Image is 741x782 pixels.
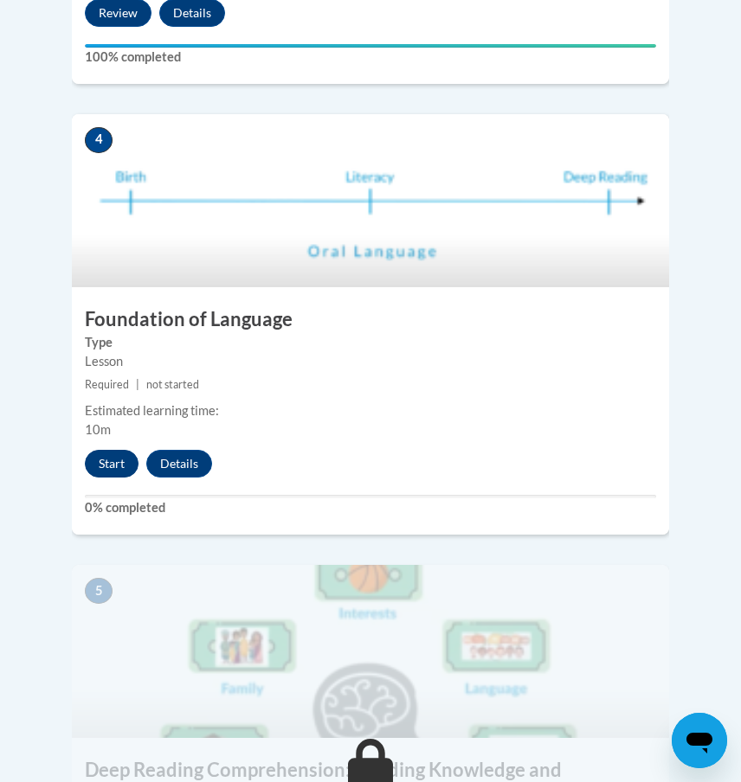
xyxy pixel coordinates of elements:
span: 10m [85,422,111,437]
label: 100% completed [85,48,656,67]
label: 0% completed [85,498,656,517]
span: 4 [85,127,113,153]
iframe: Button to launch messaging window [672,713,727,768]
button: Start [85,450,139,478]
img: Course Image [72,114,669,287]
span: Required [85,378,129,391]
span: | [136,378,139,391]
span: 5 [85,578,113,604]
h3: Foundation of Language [72,306,669,333]
img: Course Image [72,565,669,738]
label: Type [85,333,656,352]
button: Details [146,450,212,478]
div: Lesson [85,352,656,371]
span: not started [146,378,199,391]
div: Your progress [85,44,656,48]
div: Estimated learning time: [85,401,656,420]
